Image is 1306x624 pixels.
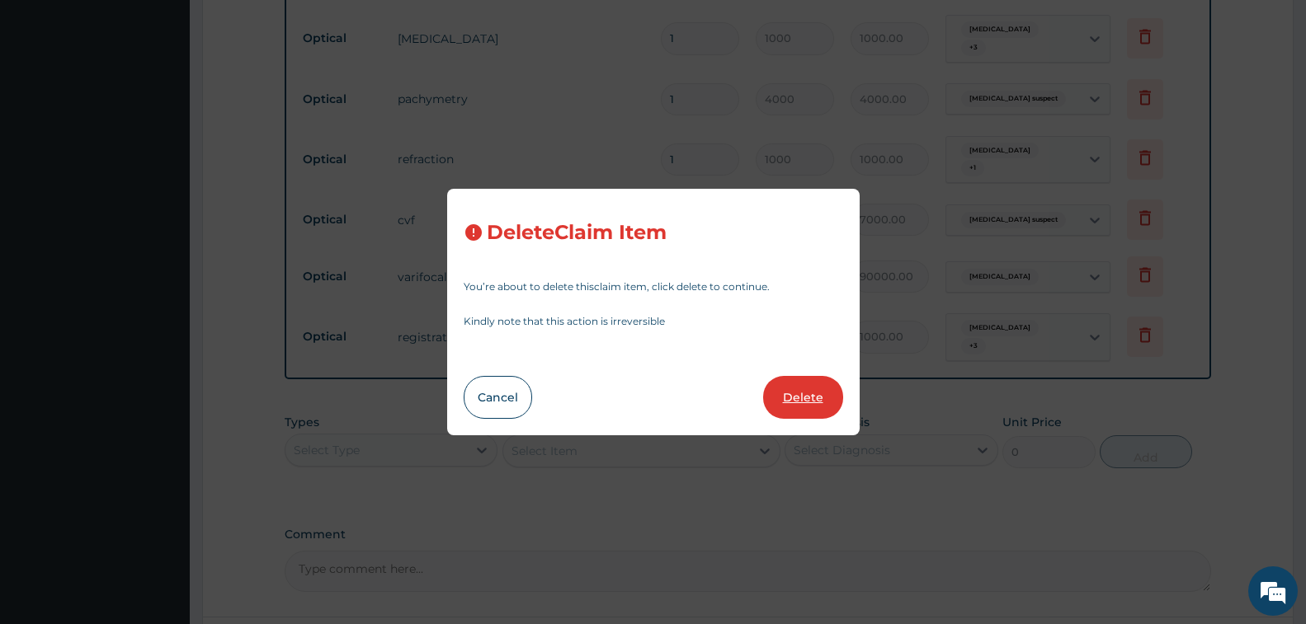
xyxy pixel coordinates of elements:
[464,282,843,292] p: You’re about to delete this claim item , click delete to continue.
[464,317,843,326] p: Kindly note that this action is irreversible
[464,376,532,419] button: Cancel
[96,208,228,374] span: We're online!
[487,222,667,244] h3: Delete Claim Item
[31,82,67,124] img: d_794563401_company_1708531726252_794563401
[271,8,310,48] div: Minimize live chat window
[8,450,314,508] textarea: Type your message and hit 'Enter'
[763,376,843,419] button: Delete
[86,92,277,114] div: Chat with us now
